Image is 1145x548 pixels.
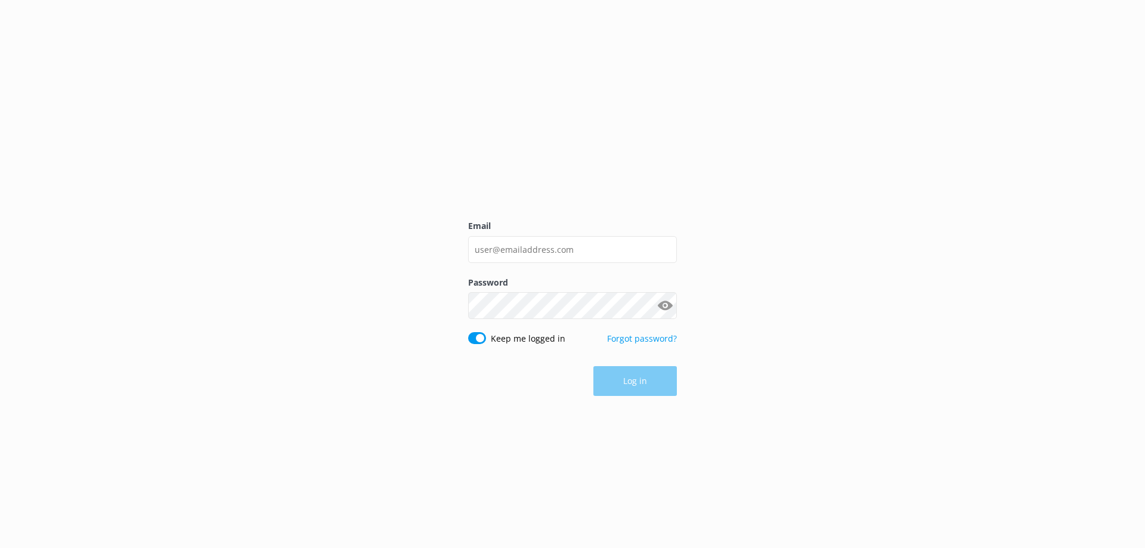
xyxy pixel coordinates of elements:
input: user@emailaddress.com [468,236,677,263]
a: Forgot password? [607,333,677,344]
label: Password [468,276,677,289]
label: Email [468,219,677,233]
label: Keep me logged in [491,332,565,345]
button: Show password [653,294,677,318]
